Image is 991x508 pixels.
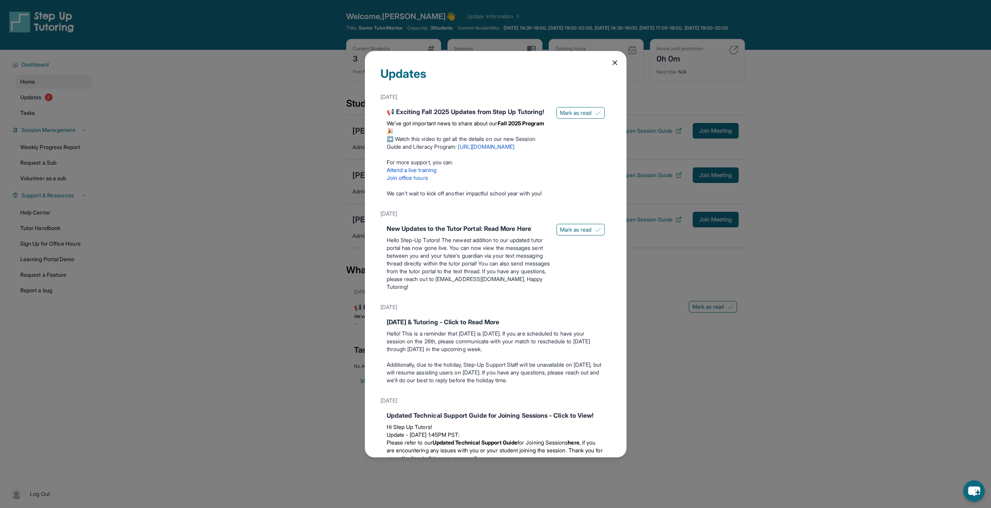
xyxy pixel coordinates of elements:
div: Updates [380,67,611,90]
div: New Updates to the Tutor Portal: Read More Here [387,224,550,233]
img: Mark as read [595,110,601,116]
p: We can’t wait to kick off another impactful school year with you! [387,190,550,197]
p: ➡️ Watch this video to get all the details on our new Session Guide and Literacy Program: [387,135,550,151]
div: Updated Technical Support Guide for Joining Sessions - Click to View! [387,411,605,420]
span: Please refer to our [387,439,433,446]
a: here [568,439,579,446]
button: Mark as read [556,224,605,236]
span: Mark as read [560,226,592,234]
strong: Fall 2025 Program [498,120,544,127]
span: , if you are encountering any issues with you or your student joining the session. Thank you for ... [387,439,603,461]
div: [DATE] [380,394,611,408]
p: Hello Step-Up Tutors! The newest addition to our updated tutor portal has now gone live. You can ... [387,236,550,291]
a: Join office hours [387,174,428,181]
div: 📢 Exciting Fall 2025 Updates from Step Up Tutoring! [387,107,550,116]
p: Hello! This is a reminder that [DATE] is [DATE]. If you are scheduled to have your session on the... [387,330,605,353]
span: 🎉 [387,128,393,134]
span: Update - [DATE] 1:45PM PST: [387,431,460,438]
span: Mark as read [560,109,592,117]
div: [DATE] & Tutoring - Click to Read More [387,317,605,327]
div: [DATE] [380,207,611,221]
span: We’ve got important news to share about our [387,120,498,127]
a: [URL][DOMAIN_NAME] [458,143,514,150]
p: Additionally, due to the holiday, Step-Up Support Staff will be unavailable on [DATE], but will r... [387,361,605,384]
button: chat-button [963,480,985,502]
button: Mark as read [556,107,605,119]
span: For more support, you can: [387,159,453,165]
strong: Updated Technical Support Guide [433,439,518,446]
div: [DATE] [380,300,611,314]
span: Hi Step Up Tutors! [387,424,432,430]
img: Mark as read [595,227,601,233]
div: [DATE] [380,90,611,104]
span: for Joining Sessions [518,439,568,446]
a: Attend a live training [387,167,437,173]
